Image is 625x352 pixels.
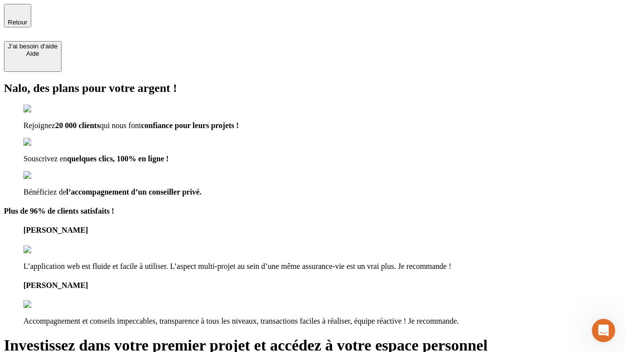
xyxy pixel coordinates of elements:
img: checkmark [23,105,65,113]
span: Bénéficiez de [23,188,66,196]
span: quelques clics, 100% en ligne ! [67,154,168,163]
p: L’application web est fluide et facile à utiliser. L’aspect multi-projet au sein d’une même assur... [23,262,621,271]
div: J’ai besoin d'aide [8,43,58,50]
span: l’accompagnement d’un conseiller privé. [66,188,202,196]
span: Retour [8,19,27,26]
h4: [PERSON_NAME] [23,281,621,290]
button: J’ai besoin d'aideAide [4,41,62,72]
span: 20 000 clients [55,121,100,130]
h4: Plus de 96% de clients satisfaits ! [4,207,621,216]
button: Retour [4,4,31,27]
img: checkmark [23,138,65,147]
div: Aide [8,50,58,57]
h4: [PERSON_NAME] [23,226,621,235]
h2: Nalo, des plans pour votre argent ! [4,82,621,95]
img: reviews stars [23,300,72,309]
iframe: Intercom live chat [592,319,615,342]
img: checkmark [23,171,65,180]
span: Rejoignez [23,121,55,130]
img: reviews stars [23,245,72,254]
span: qui nous font [100,121,141,130]
p: Accompagnement et conseils impeccables, transparence à tous les niveaux, transactions faciles à r... [23,317,621,326]
span: Souscrivez en [23,154,67,163]
span: confiance pour leurs projets ! [141,121,239,130]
